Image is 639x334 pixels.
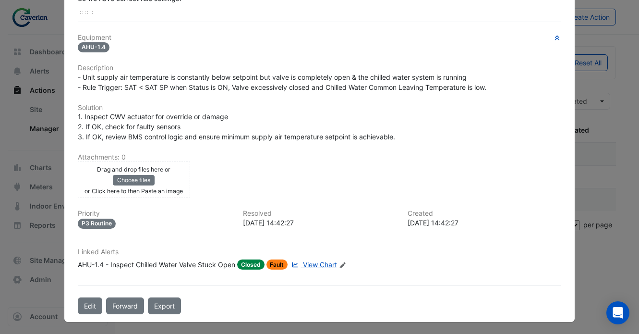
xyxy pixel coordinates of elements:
[78,210,231,218] h6: Priority
[78,248,561,256] h6: Linked Alerts
[78,34,561,42] h6: Equipment
[237,260,265,270] span: Closed
[106,297,144,314] button: Forward
[78,64,561,72] h6: Description
[78,112,395,141] span: 1. Inspect CWV actuator for override or damage 2. If OK, check for faulty sensors 3. If OK, revie...
[78,73,486,91] span: - Unit supply air temperature is constantly below setpoint but valve is completely open & the chi...
[78,260,235,270] div: AHU-1.4 - Inspect Chilled Water Valve Stuck Open
[243,218,397,228] div: [DATE] 14:42:27
[78,297,102,314] button: Edit
[113,175,155,186] button: Choose files
[78,42,109,52] span: AHU-1.4
[78,104,561,112] h6: Solution
[606,301,629,324] div: Open Intercom Messenger
[266,260,288,270] span: Fault
[289,260,337,270] a: View Chart
[408,218,561,228] div: [DATE] 14:42:27
[408,210,561,218] h6: Created
[243,210,397,218] h6: Resolved
[303,260,337,269] span: View Chart
[84,187,183,195] small: or Click here to then Paste an image
[78,219,116,229] div: P3 Routine
[148,297,181,314] a: Export
[78,153,561,161] h6: Attachments: 0
[97,166,170,173] small: Drag and drop files here or
[339,261,346,269] fa-icon: Edit Linked Alerts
